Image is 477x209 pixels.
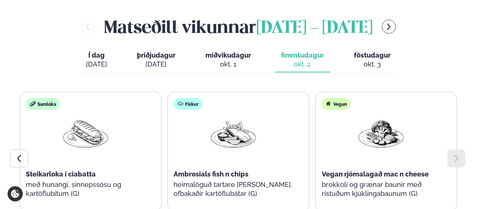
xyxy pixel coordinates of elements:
img: Fish-Chips.png [209,116,257,151]
p: brokkolí og grænar baunir með ristuðum kjúklingabaunum (G) [322,180,441,198]
a: Cookie settings [7,186,23,202]
div: [DATE] [86,60,107,69]
img: sandwich-new-16px.svg [30,101,36,107]
button: menu-btn-left [81,20,95,34]
button: föstudagur okt. 3 [348,48,397,73]
h2: Matseðill vikunnar [104,15,373,39]
div: okt. 3 [354,60,391,69]
span: Ambrosials fish n chips [174,170,248,178]
img: Panini.png [61,116,109,151]
img: fish.svg [177,101,183,107]
button: fimmtudagur okt. 2 [275,48,330,73]
img: Vegan.svg [325,101,331,107]
button: Í dag [DATE] [80,48,113,73]
p: með hunangi, sinnepssósu og kartöflubitum (G) [26,180,145,198]
span: miðvikudagur [205,51,251,59]
div: okt. 2 [281,60,324,69]
span: [DATE] - [DATE] [256,20,373,37]
div: Samloka [26,98,60,110]
div: okt. 1 [205,60,251,69]
span: þriðjudagur [137,51,175,59]
div: Fiskur [174,98,202,110]
span: Vegan rjómalagað mac n cheese [322,170,429,178]
span: föstudagur [354,51,391,59]
button: þriðjudagur [DATE] [131,48,181,73]
p: heimalöguð tartare [PERSON_NAME], ofbakaðir kartöflubátar (G) [174,180,293,198]
img: Vegan.png [357,116,405,151]
span: Í dag [86,51,107,60]
button: miðvikudagur okt. 1 [199,48,257,73]
button: menu-btn-right [382,20,396,34]
span: fimmtudagur [281,51,324,59]
div: Vegan [322,98,351,110]
div: [DATE] [137,60,175,69]
span: Steikarloka í ciabatta [26,170,96,178]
